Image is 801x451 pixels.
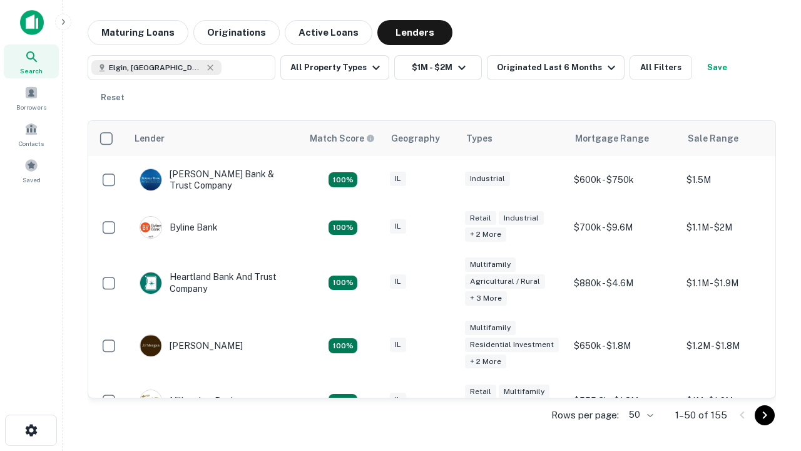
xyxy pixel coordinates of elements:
div: Agricultural / Rural [465,274,545,289]
span: Borrowers [16,102,46,112]
button: Originations [193,20,280,45]
div: Capitalize uses an advanced AI algorithm to match your search with the best lender. The match sco... [310,132,375,145]
div: + 3 more [465,291,507,306]
button: $1M - $2M [394,55,482,80]
div: IL [390,172,406,186]
button: All Property Types [280,55,389,80]
td: $600k - $750k [568,156,680,204]
span: Saved [23,175,41,185]
button: Go to next page [755,405,775,425]
td: $1.1M - $2M [680,204,793,251]
th: Types [459,121,568,156]
img: picture [140,169,161,190]
div: Mortgage Range [575,131,649,146]
div: Geography [391,131,440,146]
div: IL [390,274,406,289]
div: Matching Properties: 19, hasApolloMatch: undefined [329,276,357,291]
a: Search [4,44,59,78]
button: Lenders [377,20,452,45]
img: picture [140,335,161,356]
iframe: Chat Widget [738,351,801,411]
div: Millennium Bank [140,390,236,412]
img: picture [140,390,161,412]
div: Heartland Bank And Trust Company [140,271,290,294]
div: Matching Properties: 24, hasApolloMatch: undefined [329,338,357,353]
div: IL [390,393,406,407]
button: All Filters [630,55,692,80]
td: $1.1M - $1.9M [680,251,793,314]
div: Multifamily [465,321,516,335]
h6: Match Score [310,132,372,145]
img: capitalize-icon.png [20,10,44,35]
div: Residential Investment [465,338,559,352]
div: Industrial [465,172,510,186]
div: Retail [465,211,496,225]
div: Multifamily [465,257,516,272]
div: Types [466,131,492,146]
div: Matching Properties: 16, hasApolloMatch: undefined [329,220,357,236]
button: Active Loans [285,20,372,45]
div: Multifamily [499,385,549,399]
div: Originated Last 6 Months [497,60,619,75]
td: $700k - $9.6M [568,204,680,251]
div: Industrial [499,211,544,225]
td: $1.5M [680,156,793,204]
span: Elgin, [GEOGRAPHIC_DATA], [GEOGRAPHIC_DATA] [109,62,203,73]
th: Lender [127,121,302,156]
td: $1.2M - $1.8M [680,314,793,378]
div: 50 [624,406,655,424]
td: $650k - $1.8M [568,314,680,378]
div: + 2 more [465,355,506,369]
button: Reset [93,85,133,110]
th: Capitalize uses an advanced AI algorithm to match your search with the best lender. The match sco... [302,121,384,156]
div: Lender [135,131,165,146]
div: + 2 more [465,227,506,242]
div: Matching Properties: 16, hasApolloMatch: undefined [329,394,357,409]
div: IL [390,338,406,352]
td: $555.3k - $1.8M [568,377,680,425]
div: Sale Range [688,131,738,146]
div: Retail [465,385,496,399]
div: Matching Properties: 28, hasApolloMatch: undefined [329,172,357,187]
p: 1–50 of 155 [675,408,727,423]
div: [PERSON_NAME] [140,334,243,357]
a: Saved [4,153,59,187]
img: picture [140,272,161,294]
div: IL [390,219,406,234]
button: Originated Last 6 Months [487,55,625,80]
a: Contacts [4,117,59,151]
span: Contacts [19,138,44,148]
img: picture [140,217,161,238]
div: Byline Bank [140,216,218,239]
div: [PERSON_NAME] Bank & Trust Company [140,168,290,191]
button: Maturing Loans [88,20,188,45]
th: Sale Range [680,121,793,156]
td: $1M - $1.6M [680,377,793,425]
span: Search [20,66,43,76]
th: Geography [384,121,459,156]
button: Save your search to get updates of matches that match your search criteria. [697,55,737,80]
td: $880k - $4.6M [568,251,680,314]
p: Rows per page: [551,408,619,423]
th: Mortgage Range [568,121,680,156]
a: Borrowers [4,81,59,115]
